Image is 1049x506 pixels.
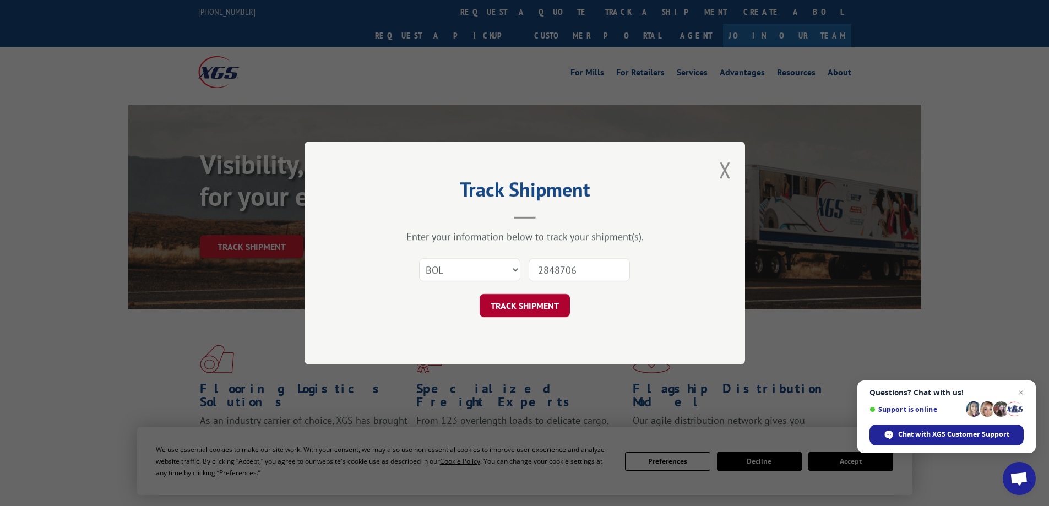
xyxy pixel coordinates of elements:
[1014,386,1028,399] span: Close chat
[898,429,1009,439] span: Chat with XGS Customer Support
[360,230,690,243] div: Enter your information below to track your shipment(s).
[480,294,570,317] button: TRACK SHIPMENT
[1003,462,1036,495] div: Open chat
[360,182,690,203] h2: Track Shipment
[719,155,731,184] button: Close modal
[869,405,962,413] span: Support is online
[529,258,630,281] input: Number(s)
[869,425,1024,445] div: Chat with XGS Customer Support
[869,388,1024,397] span: Questions? Chat with us!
